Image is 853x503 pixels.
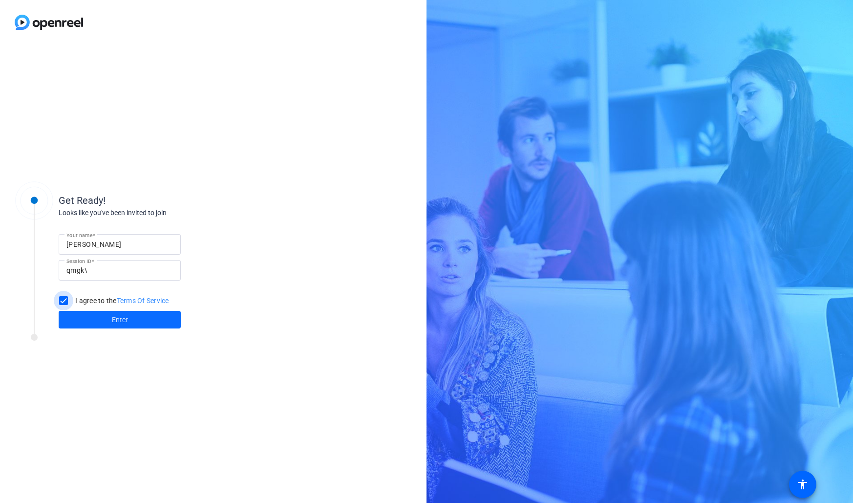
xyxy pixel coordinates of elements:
[73,296,169,306] label: I agree to the
[797,479,809,490] mat-icon: accessibility
[112,315,128,325] span: Enter
[59,193,254,208] div: Get Ready!
[117,297,169,305] a: Terms Of Service
[59,208,254,218] div: Looks like you've been invited to join
[66,232,92,238] mat-label: Your name
[59,311,181,328] button: Enter
[66,258,91,264] mat-label: Session ID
